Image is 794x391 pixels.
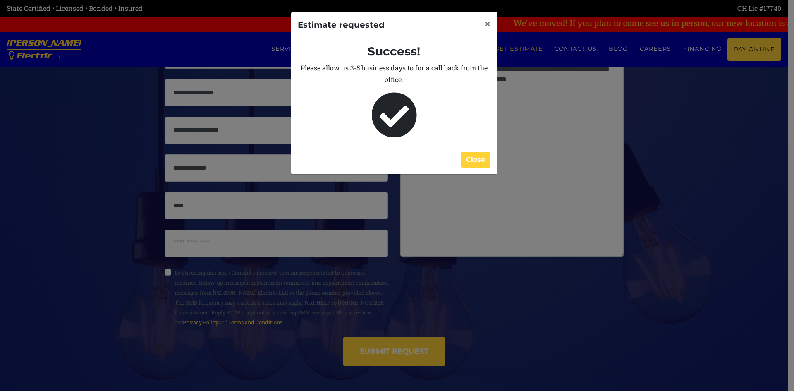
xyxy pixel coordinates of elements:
[485,17,490,30] span: ×
[298,45,490,59] h3: Success!
[298,19,385,31] h5: Estimate requested
[298,62,490,85] p: Please allow us 3-5 business days to for a call back from the office.
[461,152,490,168] button: Close
[478,12,497,35] button: Close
